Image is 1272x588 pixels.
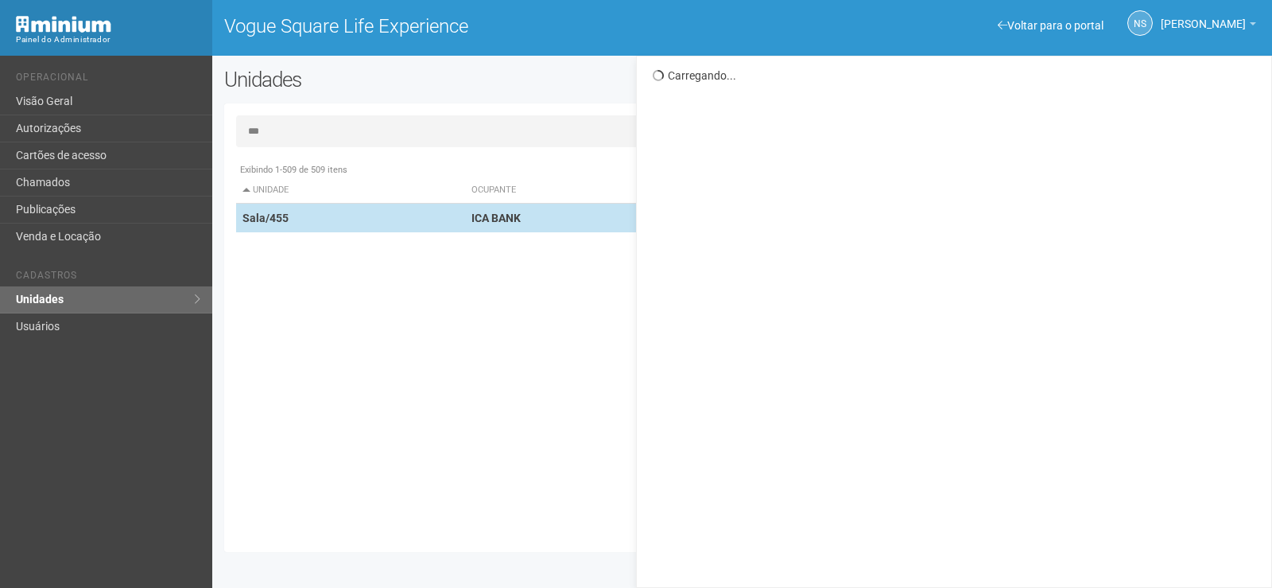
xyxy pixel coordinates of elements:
div: Exibindo 1-509 de 509 itens [236,163,1251,177]
a: [PERSON_NAME] [1161,20,1256,33]
th: Unidade: activate to sort column descending [236,177,465,204]
strong: Sala/455 [242,212,289,224]
div: Carregando... [653,68,1259,83]
img: Minium [16,16,111,33]
h2: Unidades [224,68,642,92]
h1: Vogue Square Life Experience [224,16,731,37]
li: Operacional [16,72,200,88]
a: Voltar para o portal [998,19,1103,32]
th: Ocupante: activate to sort column ascending [465,177,883,204]
div: Painel do Administrador [16,33,200,47]
span: Nicolle Silva [1161,2,1246,30]
strong: ICA BANK [471,212,521,224]
a: NS [1127,10,1153,36]
li: Cadastros [16,270,200,286]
